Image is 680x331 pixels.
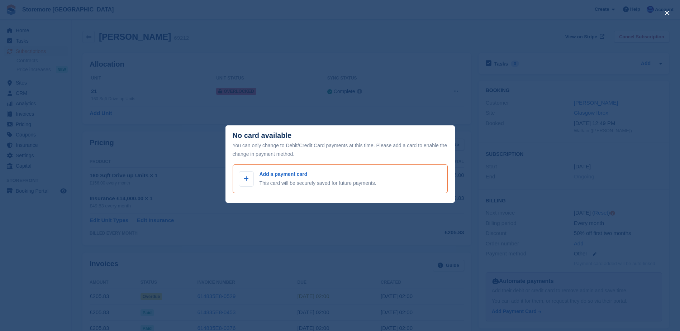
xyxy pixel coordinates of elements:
p: Add a payment card [260,171,376,178]
p: This card will be securely saved for future payments. [260,179,376,187]
button: close [661,7,673,19]
div: No card available [233,131,292,140]
div: You can only change to Debit/Credit Card payments at this time. Please add a card to enable the c... [233,141,448,158]
a: Add a payment card This card will be securely saved for future payments. [233,164,448,193]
